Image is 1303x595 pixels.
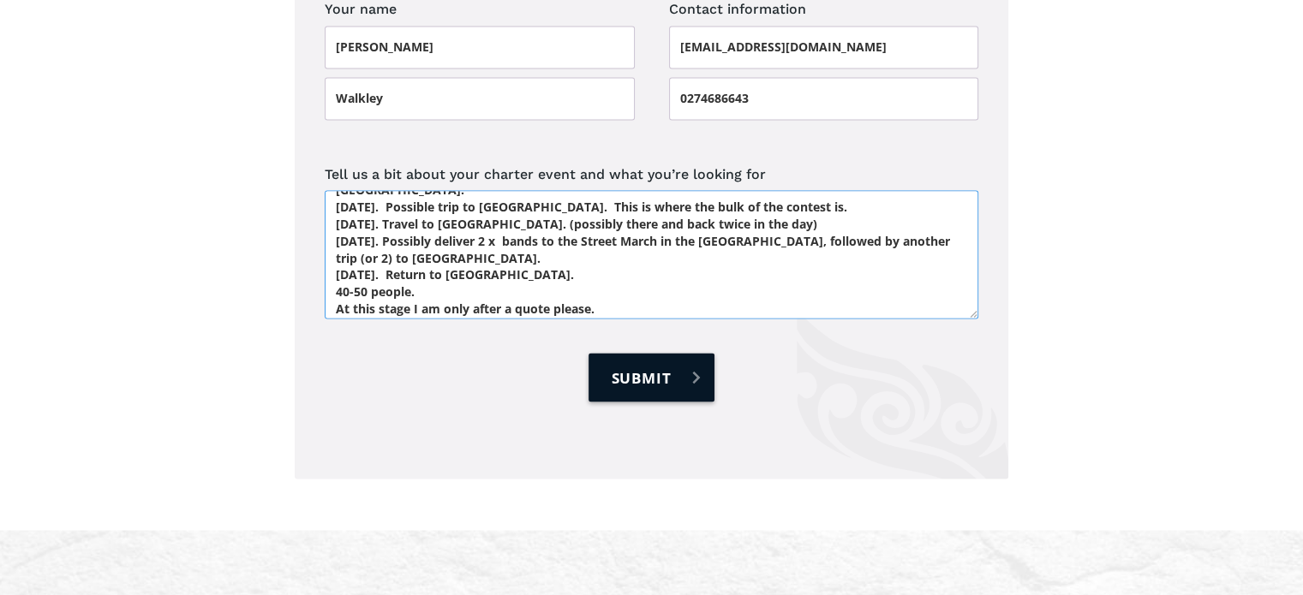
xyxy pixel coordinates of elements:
[669,26,979,68] input: Email
[325,163,978,186] label: Tell us a bit about your charter event and what you’re looking for
[669,77,979,120] input: Phone
[325,77,635,120] input: Last name
[589,353,714,402] input: Submit
[325,26,635,68] input: First name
